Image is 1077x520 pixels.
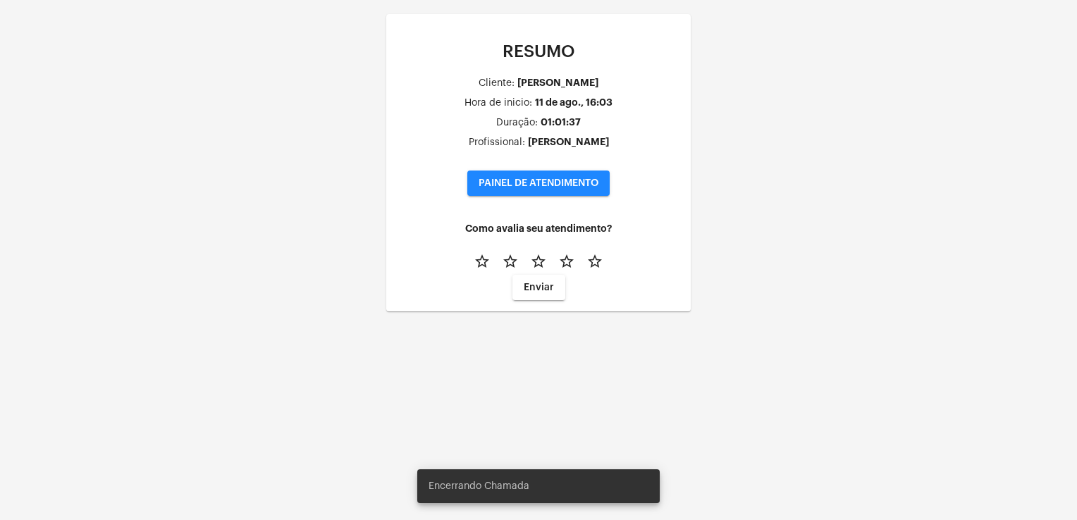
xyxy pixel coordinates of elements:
[479,78,515,89] div: Cliente:
[530,253,547,270] mat-icon: star_border
[512,275,565,300] button: Enviar
[524,283,554,292] span: Enviar
[479,178,598,188] span: PAINEL DE ATENDIMENTO
[558,253,575,270] mat-icon: star_border
[517,78,598,88] div: [PERSON_NAME]
[474,253,491,270] mat-icon: star_border
[398,42,679,61] p: RESUMO
[586,253,603,270] mat-icon: star_border
[467,171,610,196] button: PAINEL DE ATENDIMENTO
[464,98,532,109] div: Hora de inicio:
[496,118,538,128] div: Duração:
[541,117,581,128] div: 01:01:37
[528,137,609,147] div: [PERSON_NAME]
[469,137,525,148] div: Profissional:
[502,253,519,270] mat-icon: star_border
[535,97,613,108] div: 11 de ago., 16:03
[429,479,529,493] span: Encerrando Chamada
[398,223,679,234] h4: Como avalia seu atendimento?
